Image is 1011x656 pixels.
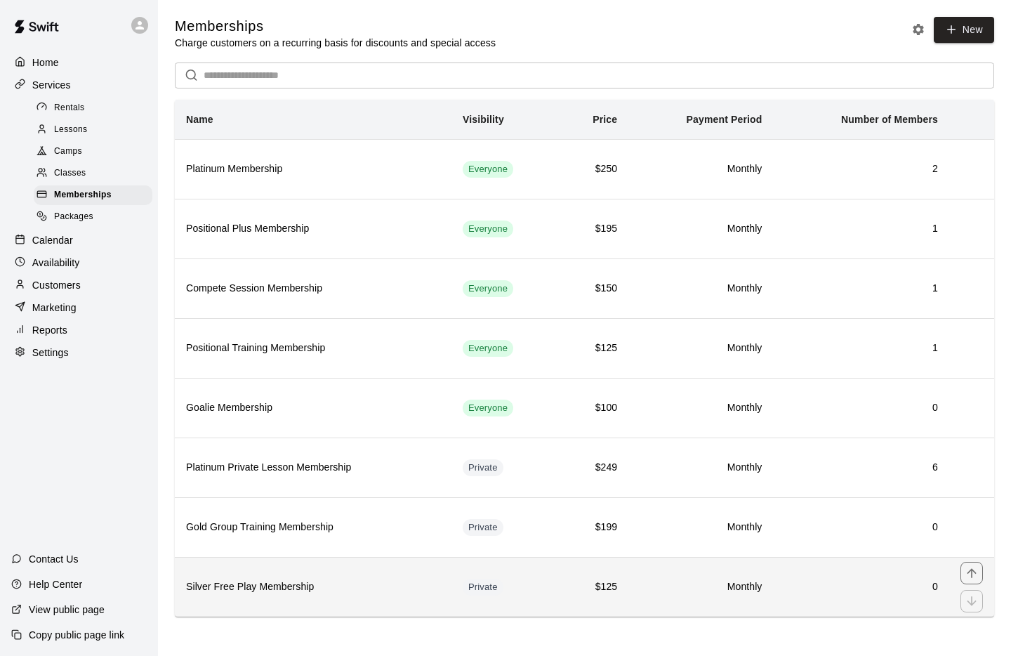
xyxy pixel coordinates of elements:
p: View public page [29,603,105,617]
p: Calendar [32,233,73,247]
b: Visibility [463,114,504,125]
h6: Gold Group Training Membership [186,520,440,535]
p: Copy public page link [29,628,124,642]
div: This membership is visible to all customers [463,221,513,237]
div: Packages [34,207,152,227]
b: Number of Members [841,114,938,125]
h6: Monthly [640,520,762,535]
h6: 0 [784,520,938,535]
h6: 1 [784,221,938,237]
div: This membership is visible to all customers [463,280,513,297]
h5: Memberships [175,17,496,36]
h6: Platinum Membership [186,162,440,177]
h6: Monthly [640,162,762,177]
h6: 0 [784,400,938,416]
h6: Positional Training Membership [186,341,440,356]
span: Packages [54,210,93,224]
h6: Monthly [640,221,762,237]
a: Settings [11,342,147,363]
h6: $250 [570,162,617,177]
div: This membership is visible to all customers [463,161,513,178]
h6: Compete Session Membership [186,281,440,296]
a: Home [11,52,147,73]
a: Reports [11,320,147,341]
h6: Monthly [640,460,762,475]
h6: Platinum Private Lesson Membership [186,460,440,475]
h6: Monthly [640,400,762,416]
p: Marketing [32,301,77,315]
h6: 0 [784,579,938,595]
span: Camps [54,145,82,159]
a: Camps [34,141,158,163]
span: Everyone [463,163,513,176]
div: Rentals [34,98,152,118]
b: Payment Period [687,114,762,125]
h6: Monthly [640,341,762,356]
span: Everyone [463,402,513,415]
a: Services [11,74,147,96]
a: Memberships [34,185,158,206]
a: Packages [34,206,158,228]
span: Private [463,581,503,594]
span: Private [463,521,503,534]
a: Classes [34,163,158,185]
a: Customers [11,275,147,296]
span: Everyone [463,223,513,236]
b: Price [593,114,617,125]
p: Services [32,78,71,92]
span: Lessons [54,123,88,137]
span: Rentals [54,101,85,115]
h6: $195 [570,221,617,237]
p: Contact Us [29,552,79,566]
a: Lessons [34,119,158,140]
div: This membership is hidden from the memberships page [463,579,503,596]
span: Classes [54,166,86,181]
div: This membership is visible to all customers [463,340,513,357]
p: Help Center [29,577,82,591]
p: Home [32,55,59,70]
h6: $125 [570,341,617,356]
button: Memberships settings [908,19,929,40]
span: Everyone [463,282,513,296]
h6: $199 [570,520,617,535]
p: Customers [32,278,81,292]
div: This membership is hidden from the memberships page [463,519,503,536]
h6: 6 [784,460,938,475]
span: Private [463,461,503,475]
a: Marketing [11,297,147,318]
h6: $150 [570,281,617,296]
h6: 2 [784,162,938,177]
h6: Monthly [640,281,762,296]
div: Memberships [34,185,152,205]
a: Rentals [34,97,158,119]
p: Settings [32,346,69,360]
h6: 1 [784,281,938,296]
span: Everyone [463,342,513,355]
a: New [934,17,994,43]
a: Availability [11,252,147,273]
h6: Silver Free Play Membership [186,579,440,595]
b: Name [186,114,213,125]
h6: Goalie Membership [186,400,440,416]
h6: $125 [570,579,617,595]
button: move item up [960,562,983,584]
a: Calendar [11,230,147,251]
div: This membership is hidden from the memberships page [463,459,503,476]
div: Lessons [34,120,152,140]
h6: Monthly [640,579,762,595]
h6: $249 [570,460,617,475]
div: This membership is visible to all customers [463,400,513,416]
table: simple table [175,100,994,617]
div: Camps [34,142,152,162]
p: Reports [32,323,67,337]
h6: 1 [784,341,938,356]
h6: Positional Plus Membership [186,221,440,237]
